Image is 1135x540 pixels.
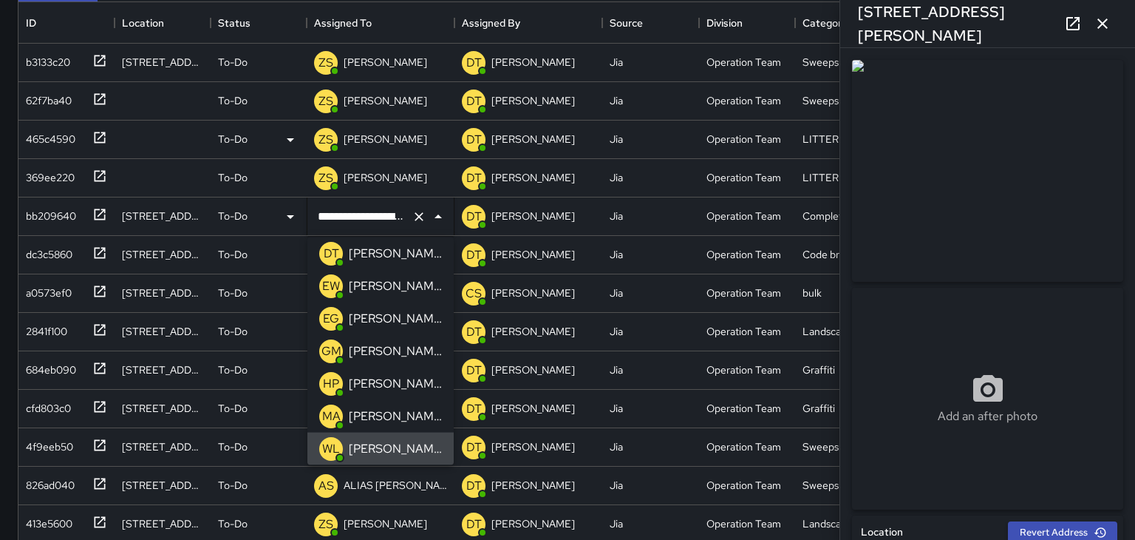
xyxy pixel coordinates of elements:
[20,433,73,454] div: 4f9eeb50
[349,342,442,360] p: [PERSON_NAME]
[323,375,339,393] p: HP
[491,247,575,262] p: [PERSON_NAME]
[349,245,442,263] p: [PERSON_NAME]
[491,324,575,339] p: [PERSON_NAME]
[218,362,248,377] p: To-Do
[218,93,248,108] p: To-Do
[122,55,203,70] div: 400 College Street
[20,472,75,493] div: 826ad040
[122,362,203,377] div: 36 North Lexington Avenue
[466,92,482,110] p: DT
[706,132,781,146] div: Operation Team
[344,55,427,70] p: [PERSON_NAME]
[491,132,575,146] p: [PERSON_NAME]
[610,55,623,70] div: Jia
[610,132,623,146] div: Jia
[706,2,743,44] div: Division
[466,400,482,418] p: DT
[610,209,623,223] div: Jia
[26,2,36,44] div: ID
[20,318,67,339] div: 2841f100
[802,55,839,70] div: Sweeps
[321,342,341,360] p: GM
[491,93,575,108] p: [PERSON_NAME]
[466,516,482,533] p: DT
[466,362,482,379] p: DT
[318,477,334,495] p: AS
[802,170,839,185] div: LITTER
[122,478,203,493] div: 35 Haywood Street
[218,401,248,416] p: To-Do
[344,132,427,146] p: [PERSON_NAME]
[20,357,76,377] div: 684eb090
[802,324,861,339] div: Landscaping
[218,286,248,300] p: To-Do
[610,324,623,339] div: Jia
[466,208,482,226] p: DT
[344,516,427,531] p: [PERSON_NAME]
[802,362,835,377] div: Graffiti
[699,2,795,44] div: Division
[322,440,340,458] p: WL
[218,2,250,44] div: Status
[466,169,482,187] p: DT
[802,132,839,146] div: LITTER
[122,247,203,262] div: 10 Patton Avenue
[466,439,482,456] p: DT
[218,209,248,223] p: To-Do
[324,245,339,263] p: DT
[344,93,427,108] p: [PERSON_NAME]
[462,2,520,44] div: Assigned By
[610,401,623,416] div: Jia
[122,2,164,44] div: Location
[454,2,602,44] div: Assigned By
[802,478,839,493] div: Sweeps
[349,375,442,393] p: [PERSON_NAME]
[466,54,482,72] p: DT
[344,478,447,493] p: ALIAS [PERSON_NAME]
[706,209,781,223] div: Operation Team
[466,323,482,341] p: DT
[466,285,482,303] p: CS
[349,310,442,328] p: [PERSON_NAME]
[802,93,839,108] div: Sweeps
[706,401,781,416] div: Operation Team
[115,2,211,44] div: Location
[218,170,248,185] p: To-Do
[602,2,698,44] div: Source
[323,310,339,328] p: EG
[706,247,781,262] div: Operation Team
[211,2,307,44] div: Status
[491,170,575,185] p: [PERSON_NAME]
[218,516,248,531] p: To-Do
[122,286,203,300] div: 26 Patton Avenue
[491,478,575,493] p: [PERSON_NAME]
[610,439,623,454] div: Jia
[122,401,203,416] div: 12 College Street
[20,49,70,70] div: b3133c20
[20,395,71,416] div: cfd803c0
[610,247,623,262] div: Jia
[344,170,427,185] p: [PERSON_NAME]
[706,362,781,377] div: Operation Team
[706,324,781,339] div: Operation Team
[802,247,863,262] div: Code browns
[122,516,203,531] div: 101 Coxe Avenue
[491,439,575,454] p: [PERSON_NAME]
[802,439,839,454] div: Sweeps
[314,2,372,44] div: Assigned To
[318,516,333,533] p: ZS
[802,209,884,223] div: Completed trash bags
[706,286,781,300] div: Operation Team
[706,55,781,70] div: Operation Team
[218,247,248,262] p: To-Do
[349,408,442,425] p: [PERSON_NAME]
[318,131,333,149] p: ZS
[318,54,333,72] p: ZS
[706,170,781,185] div: Operation Team
[802,2,847,44] div: Category
[20,241,72,262] div: dc3c5860
[20,164,75,185] div: 369ee220
[706,478,781,493] div: Operation Team
[218,55,248,70] p: To-Do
